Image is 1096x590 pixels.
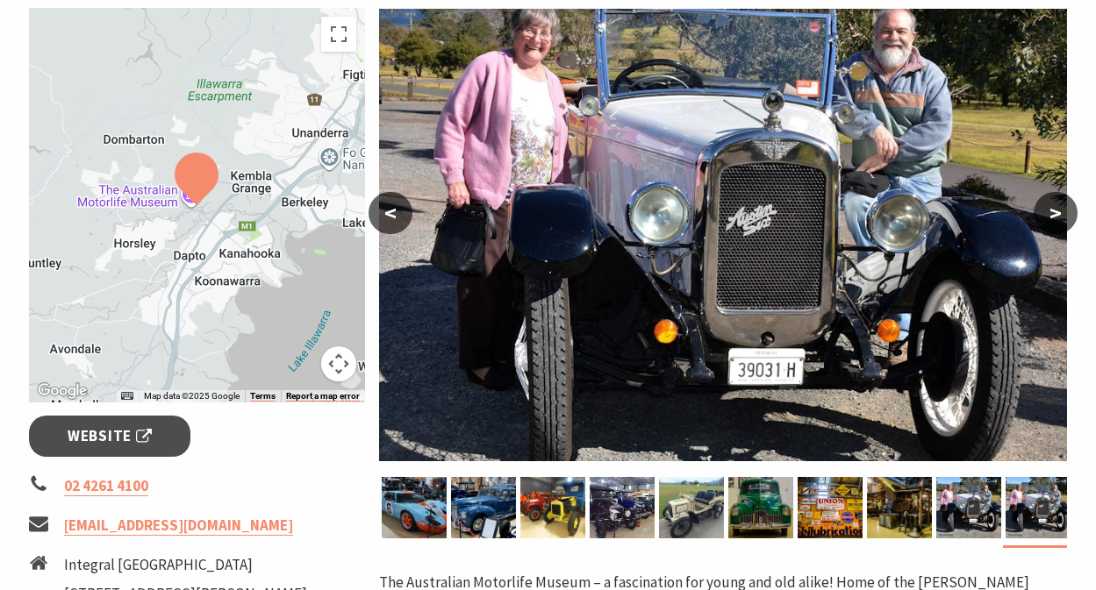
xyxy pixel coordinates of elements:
[68,424,152,448] span: Website
[321,17,356,52] button: Toggle fullscreen view
[1034,192,1078,234] button: >
[64,553,307,577] li: Integral [GEOGRAPHIC_DATA]
[867,477,932,538] img: TAMM
[64,515,293,536] a: [EMAIL_ADDRESS][DOMAIN_NAME]
[382,477,447,538] img: The Australian MOTORLIFE Museum
[1006,477,1071,538] img: The Australian Motorlife Museum
[29,416,191,457] a: Website
[728,477,793,538] img: TAMM
[379,9,1067,461] img: The Australian Motorlife Museum
[64,476,148,496] a: 02 4261 4100
[936,477,1001,538] img: The Australian Motorlife Museum
[121,390,133,402] button: Keyboard shortcuts
[659,477,724,538] img: 1904 Innes
[590,477,655,538] img: Motorlife
[798,477,863,538] img: TAMM
[321,346,356,381] button: Map camera controls
[33,380,91,402] a: Click to see this area on Google Maps
[286,391,360,402] a: Report a map error
[520,477,585,538] img: Republic Truck
[33,380,91,402] img: Google
[451,477,516,538] img: The Australian MOTORLIFE Museum
[250,391,276,402] a: Terms
[144,391,240,401] span: Map data ©2025 Google
[369,192,412,234] button: <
